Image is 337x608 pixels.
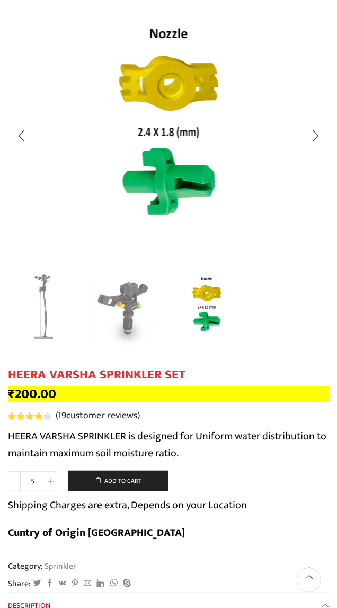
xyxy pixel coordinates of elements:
span: ₹ [8,383,15,405]
button: Add to cart [68,471,169,492]
span: Rated out of 5 based on customer ratings [8,412,46,420]
h1: HEERA VARSHA SPRINKLER SET [8,367,329,383]
div: Previous slide [8,122,34,149]
span: Category: [8,560,76,572]
p: Shipping Charges are extra, Depends on your Location [8,497,247,514]
b: Cuntry of Origin [GEOGRAPHIC_DATA] [8,524,185,542]
a: Sprinkler [43,559,76,573]
li: 3 / 3 [169,271,245,346]
li: 2 / 3 [87,271,163,346]
img: Impact Mini Sprinkler [5,269,82,346]
div: 3 / 3 [8,1,329,266]
input: Product quantity [21,471,45,491]
div: Rated 4.37 out of 5 [8,412,51,420]
a: nozzle [169,269,245,346]
span: HEERA VARSHA SPRINKLER is designed for Uniform water distribution to maintain maximum soil moistu... [8,427,326,462]
a: (19customer reviews) [56,409,140,423]
span: 19 [8,412,53,420]
span: Share: [8,578,31,590]
bdi: 200.00 [8,383,56,405]
a: 1 [87,271,163,347]
li: 1 / 3 [5,271,82,346]
span: 19 [58,408,66,424]
img: nozzle [36,1,301,266]
div: Next slide [303,122,329,149]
